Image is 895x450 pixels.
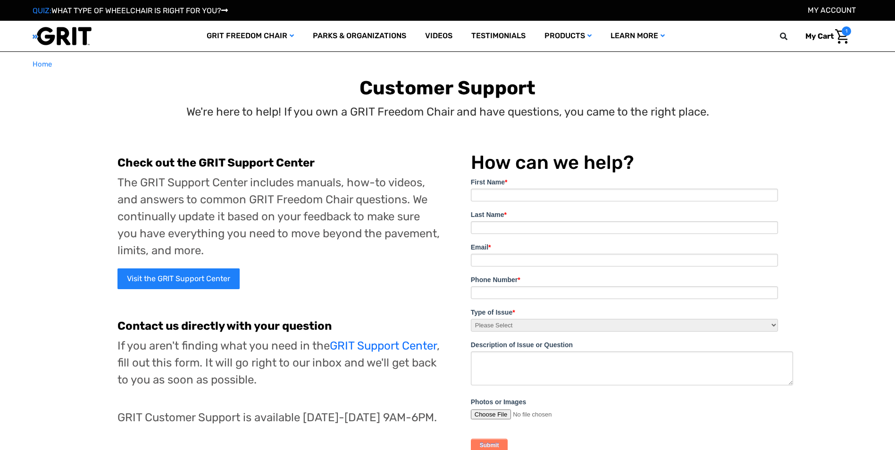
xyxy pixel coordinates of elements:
[117,268,240,289] a: Visit the GRIT Support Center
[33,59,52,70] a: Home
[117,156,315,169] b: Check out the GRIT Support Center
[798,26,851,46] a: Cart with 1 items
[330,339,437,352] a: GRIT Support Center
[471,151,778,174] h1: How can we help?
[808,6,856,15] a: Account
[117,337,441,388] p: If you aren't finding what you need in the , fill out this form. It will go right to our inbox an...
[117,319,332,333] b: Contact us directly with your question
[186,103,709,120] p: We're here to help! If you own a GRIT Freedom Chair and have questions, you came to the right place.
[535,21,601,51] a: Products
[303,21,416,51] a: Parks & Organizations
[33,6,51,15] span: QUIZ:
[471,276,518,283] span: Phone Number
[360,77,536,99] b: Customer Support
[462,21,535,51] a: Testimonials
[471,308,512,316] span: Type of Issue
[835,29,849,44] img: Cart
[601,21,674,51] a: Learn More
[416,21,462,51] a: Videos
[471,211,504,218] span: Last Name
[784,26,798,46] input: Search
[117,409,441,426] p: GRIT Customer Support is available [DATE]-[DATE] 9AM-6PM.
[33,26,92,46] img: GRIT All-Terrain Wheelchair and Mobility Equipment
[471,178,505,186] span: First Name
[33,60,52,68] span: Home
[33,6,228,15] a: QUIZ:WHAT TYPE OF WHEELCHAIR IS RIGHT FOR YOU?
[471,398,526,406] span: Photos or Images
[197,21,303,51] a: GRIT Freedom Chair
[33,59,863,70] nav: Breadcrumb
[471,341,573,349] span: Description of Issue or Question
[471,243,488,251] span: Email
[805,32,834,41] span: My Cart
[842,26,851,36] span: 1
[117,174,441,259] p: The GRIT Support Center includes manuals, how-to videos, and answers to common GRIT Freedom Chair...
